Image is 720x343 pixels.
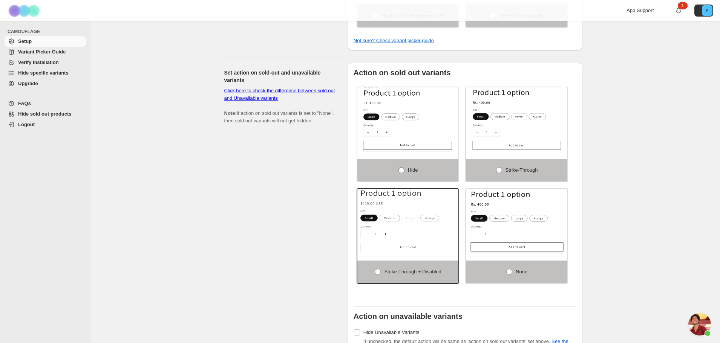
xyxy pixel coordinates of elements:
[18,59,59,65] span: Verify Installation
[18,70,69,76] span: Hide specific variants
[354,38,434,43] a: Not sure? Check variant picker guide
[18,111,72,117] span: Hide sold out products
[5,36,86,47] a: Setup
[5,47,86,57] a: Variant Picker Guide
[18,122,35,127] span: Logout
[627,8,654,13] span: App Support
[706,8,708,13] text: P
[6,0,44,21] img: Camouflage
[18,49,66,55] span: Variant Picker Guide
[5,109,86,119] a: Hide sold out products
[702,5,712,16] span: Avatar with initials P
[694,5,713,17] button: Avatar with initials P
[224,88,335,101] a: Click here to check the difference between sold out and Unavailable variants
[678,2,688,9] div: 1
[675,7,682,14] a: 1
[688,313,711,335] div: Open chat
[516,269,527,274] span: None
[18,81,38,86] span: Upgrade
[354,312,463,320] b: Action on unavailable variants
[18,38,32,44] span: Setup
[224,69,335,84] h2: Set action on sold-out and unavailable variants
[357,189,459,253] img: Strike-through + Disabled
[363,329,420,335] span: Hide Unavailable Variants
[5,78,86,89] a: Upgrade
[5,98,86,109] a: FAQs
[224,88,335,123] span: If action on sold out variants is set to "None", then sold out variants will not get hidden
[5,57,86,68] a: Verify Installation
[5,119,86,130] a: Logout
[506,167,538,173] span: Strike-through
[408,167,418,173] span: Hide
[384,269,441,274] span: Strike-through + Disabled
[8,29,87,35] span: CAMOUFLAGE
[5,68,86,78] a: Hide specific variants
[466,87,567,151] img: Strike-through
[224,110,237,116] b: Note:
[357,87,459,151] img: Hide
[466,189,567,253] img: None
[354,69,451,77] b: Action on sold out variants
[18,101,31,106] span: FAQs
